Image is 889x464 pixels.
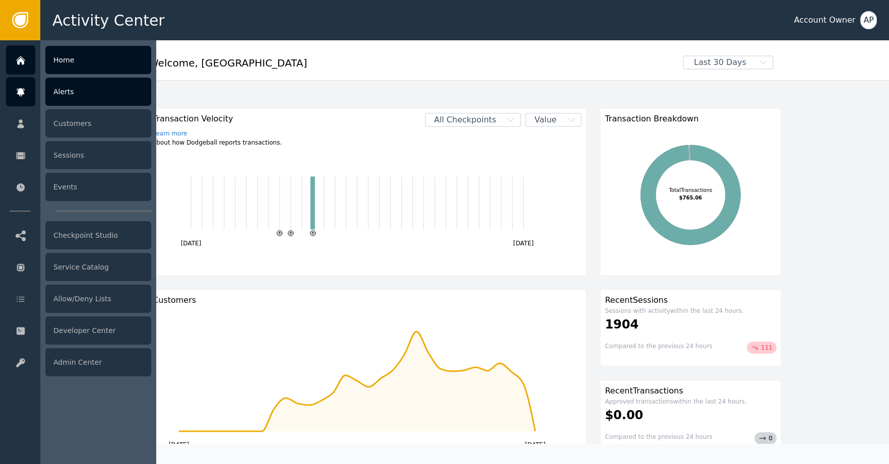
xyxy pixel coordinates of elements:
div: Events [45,173,151,201]
div: $0.00 [605,406,777,424]
a: Alerts [6,77,151,106]
span: Last 30 Days [684,56,756,69]
button: All Checkpoints [425,113,521,127]
button: Last 30 Days [676,55,781,70]
div: Customers [153,294,582,306]
div: Sessions [45,141,151,169]
div: Account Owner [794,14,855,26]
div: Service Catalog [45,253,151,281]
div: Admin Center [45,348,151,376]
button: Value [525,113,582,127]
tspan: Total Transactions [669,187,713,193]
span: 111 [761,343,773,353]
text: [DATE] [181,240,202,247]
a: Allow/Deny Lists [6,284,151,313]
text: [DATE] [525,441,546,448]
div: Home [45,46,151,74]
div: Developer Center [45,316,151,345]
span: Value [526,114,564,126]
div: Recent Sessions [605,294,777,306]
a: Checkpoint Studio [6,221,151,250]
a: Learn more [153,129,282,138]
div: Allow/Deny Lists [45,285,151,313]
a: Admin Center [6,348,151,377]
div: Recent Transactions [605,385,777,397]
a: Events [6,172,151,202]
div: Customers [45,109,151,138]
span: Activity Center [52,9,165,32]
a: Customers [6,109,151,138]
a: Sessions [6,141,151,170]
div: 1904 [605,315,777,334]
span: Transaction Velocity [153,113,282,125]
text: [DATE] [514,240,534,247]
rect: Transaction2025-09-07 [310,176,315,229]
a: Home [6,45,151,75]
a: Developer Center [6,316,151,345]
div: Checkpoint Studio [45,221,151,249]
div: about how Dodgeball reports transactions. [153,129,282,147]
div: Compared to the previous 24 hours [605,342,712,354]
tspan: $765.06 [679,195,703,201]
button: AP [860,11,877,29]
div: Approved transactions within the last 24 hours. [605,397,777,406]
div: Compared to the previous 24 hours [605,432,712,444]
span: All Checkpoints [426,114,504,126]
div: Alerts [45,78,151,106]
div: Welcome , [GEOGRAPHIC_DATA] [149,55,676,78]
span: Transaction Breakdown [605,113,698,125]
text: [DATE] [169,441,189,448]
span: 0 [769,433,773,443]
div: Sessions with activity within the last 24 hours. [605,306,777,315]
a: Service Catalog [6,252,151,282]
